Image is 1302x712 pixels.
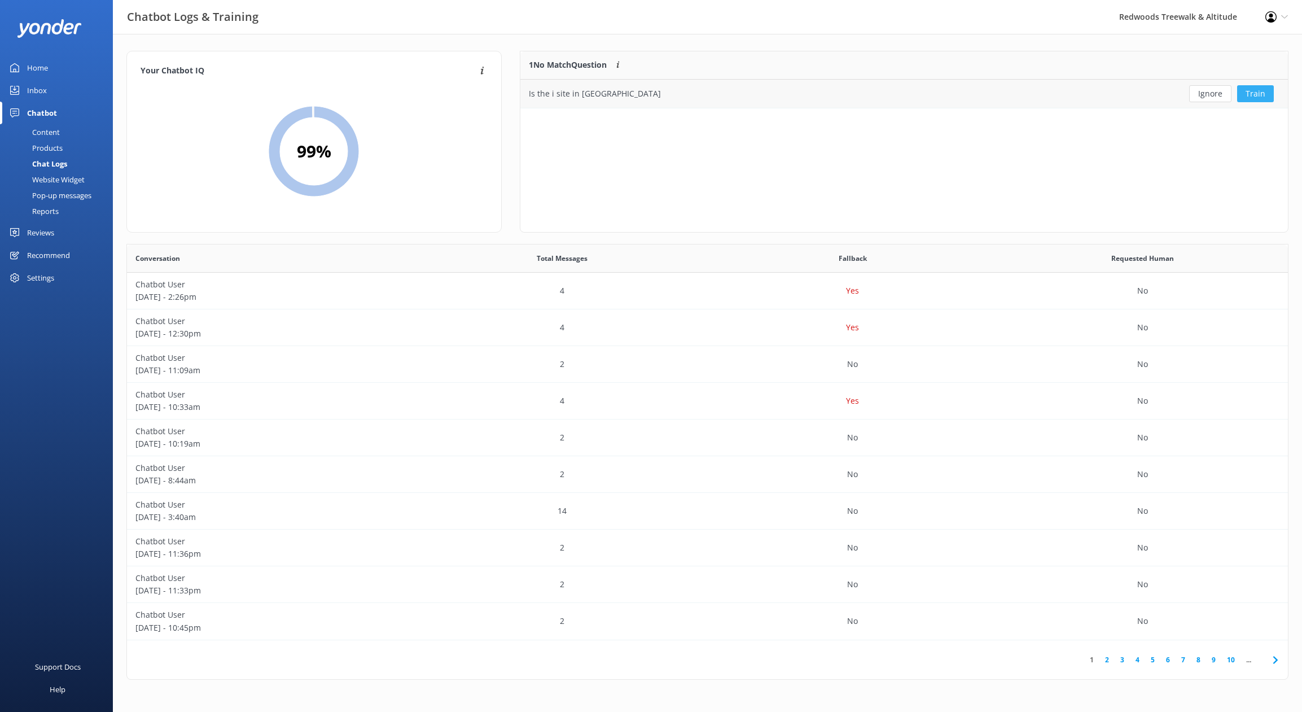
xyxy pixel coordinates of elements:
p: Chatbot User [135,278,409,291]
p: Chatbot User [135,499,409,511]
p: [DATE] - 3:40am [135,511,409,523]
div: Website Widget [7,172,85,187]
p: 2 [560,615,564,627]
a: 2 [1099,654,1115,665]
p: Chatbot User [135,425,409,438]
p: Chatbot User [135,315,409,327]
div: Chatbot [27,102,57,124]
p: No [1137,431,1148,444]
div: Content [7,124,60,140]
span: Total Messages [537,253,588,264]
h2: 99 % [297,138,331,165]
a: Products [7,140,113,156]
p: 1 No Match Question [529,59,607,71]
div: Pop-up messages [7,187,91,203]
div: Settings [27,267,54,289]
p: No [1137,615,1148,627]
p: No [1137,541,1148,554]
p: [DATE] - 10:33am [135,401,409,413]
p: [DATE] - 12:30pm [135,327,409,340]
div: Help [50,678,65,701]
p: Chatbot User [135,535,409,548]
p: Yes [846,395,859,407]
a: Chat Logs [7,156,113,172]
a: 6 [1160,654,1176,665]
a: Content [7,124,113,140]
p: [DATE] - 8:44am [135,474,409,487]
p: Chatbot User [135,462,409,474]
p: 4 [560,321,564,334]
a: 10 [1221,654,1240,665]
div: Support Docs [35,656,81,678]
p: [DATE] - 10:19am [135,438,409,450]
p: No [847,541,858,554]
p: 2 [560,431,564,444]
div: row [127,530,1288,566]
p: 2 [560,541,564,554]
a: Pop-up messages [7,187,113,203]
div: grid [127,273,1288,640]
p: No [1137,321,1148,334]
p: No [1137,578,1148,591]
a: 3 [1115,654,1130,665]
p: [DATE] - 11:36pm [135,548,409,560]
div: row [127,603,1288,640]
p: No [1137,395,1148,407]
div: Inbox [27,79,47,102]
p: No [1137,358,1148,370]
p: Yes [846,321,859,334]
span: Conversation [135,253,180,264]
a: Reports [7,203,113,219]
div: Home [27,56,48,79]
p: 2 [560,468,564,481]
div: Recommend [27,244,70,267]
p: 4 [560,285,564,297]
div: row [520,80,1288,108]
div: Is the i site in [GEOGRAPHIC_DATA] [529,88,661,100]
h4: Your Chatbot IQ [141,65,477,77]
span: Requested Human [1111,253,1174,264]
a: 7 [1176,654,1191,665]
div: Chat Logs [7,156,67,172]
a: Website Widget [7,172,113,187]
div: row [127,383,1288,420]
a: 1 [1084,654,1099,665]
div: row [127,273,1288,309]
p: [DATE] - 2:26pm [135,291,409,303]
a: 4 [1130,654,1145,665]
p: 2 [560,358,564,370]
p: [DATE] - 10:45pm [135,622,409,634]
p: 2 [560,578,564,591]
p: [DATE] - 11:33pm [135,584,409,597]
div: row [127,420,1288,456]
p: No [847,578,858,591]
p: No [1137,468,1148,481]
p: No [847,468,858,481]
p: Yes [846,285,859,297]
p: Chatbot User [135,609,409,621]
p: Chatbot User [135,388,409,401]
div: grid [520,80,1288,108]
p: No [1137,505,1148,517]
p: No [1137,285,1148,297]
p: Chatbot User [135,352,409,364]
p: [DATE] - 11:09am [135,364,409,377]
div: Reports [7,203,59,219]
span: Fallback [839,253,867,264]
div: row [127,456,1288,493]
a: 9 [1206,654,1221,665]
button: Ignore [1189,85,1231,102]
div: row [127,309,1288,346]
p: No [847,505,858,517]
a: 5 [1145,654,1160,665]
div: row [127,566,1288,603]
div: Products [7,140,63,156]
span: ... [1240,654,1257,665]
p: No [847,431,858,444]
button: Train [1237,85,1274,102]
p: No [847,358,858,370]
p: 4 [560,395,564,407]
a: 8 [1191,654,1206,665]
div: row [127,493,1288,530]
h3: Chatbot Logs & Training [127,8,258,26]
